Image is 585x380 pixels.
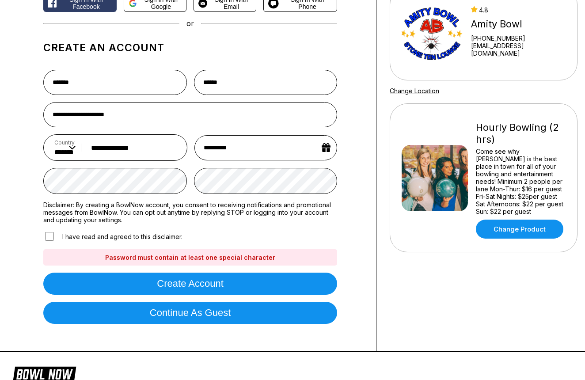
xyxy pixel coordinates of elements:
div: [PHONE_NUMBER] [471,34,566,42]
a: Change Location [390,87,439,95]
div: Amity Bowl [471,18,566,30]
label: Disclaimer: By creating a BowlNow account, you consent to receiving notifications and promotional... [43,201,337,224]
div: 4.8 [471,6,566,14]
img: Amity Bowl [402,0,463,67]
div: or [43,19,337,28]
button: Create account [43,273,337,295]
div: Hourly Bowling (2 hrs) [476,122,566,145]
label: I have read and agreed to this disclaimer. [43,231,182,242]
a: [EMAIL_ADDRESS][DOMAIN_NAME] [471,42,566,57]
button: Continue as guest [43,302,337,324]
div: Password must contain at least one special character [43,249,337,266]
img: Hourly Bowling (2 hrs) [402,145,468,211]
a: Change Product [476,220,563,239]
label: Country [54,139,76,146]
div: Come see why [PERSON_NAME] is the best place in town for all of your bowling and entertainment ne... [476,148,566,215]
h1: Create an account [43,42,337,54]
input: I have read and agreed to this disclaimer. [45,232,54,241]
